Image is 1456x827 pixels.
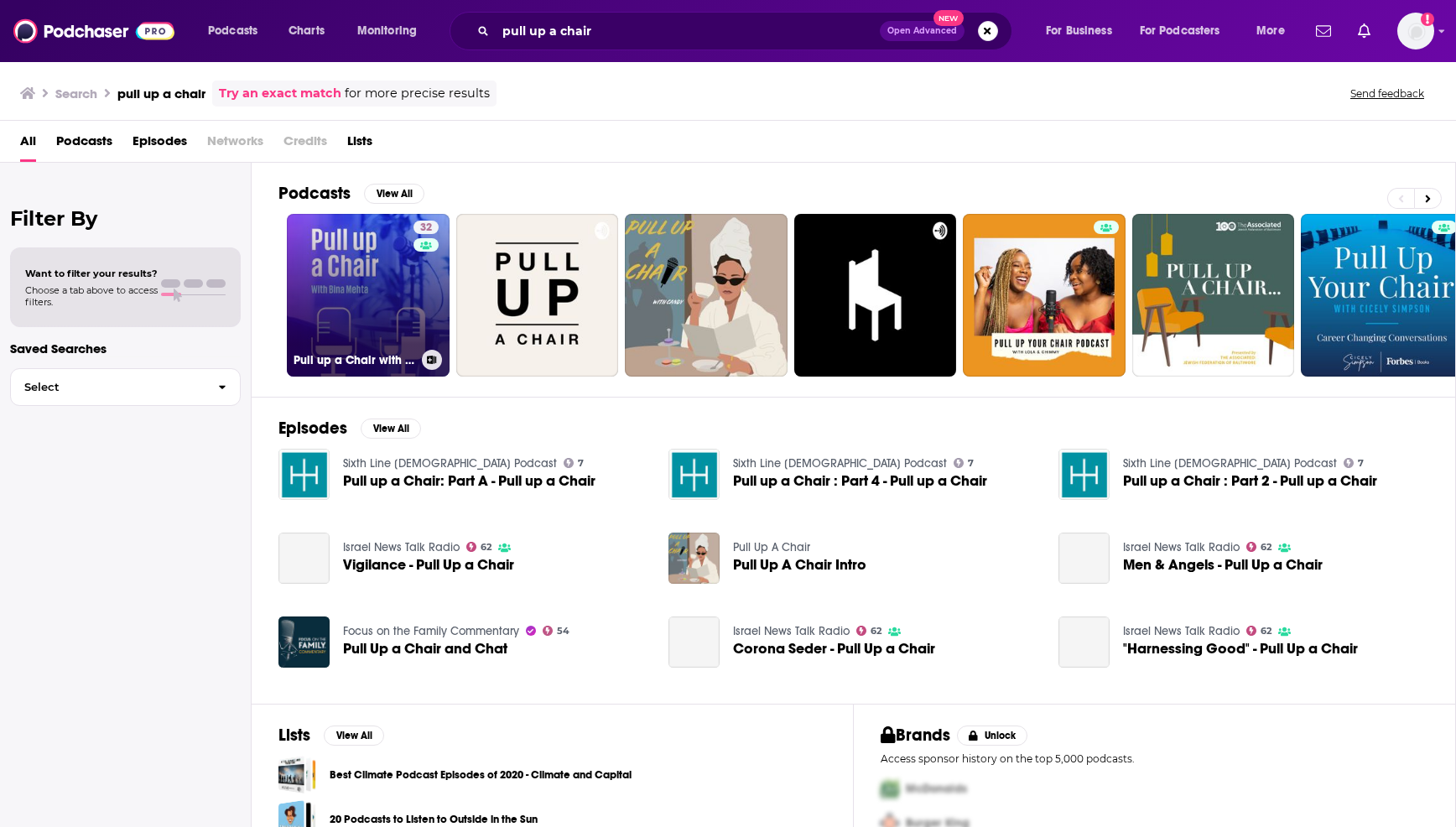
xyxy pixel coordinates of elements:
[343,456,557,471] a: Sixth Line Church Podcast
[278,183,351,204] h2: Podcasts
[880,21,965,41] button: Open AdvancedNew
[343,558,514,572] span: Vigilance - Pull Up a Chair
[278,183,424,204] a: PodcastsView All
[733,642,935,656] a: Corona Seder - Pull Up a Chair
[1345,86,1429,101] button: Send feedback
[13,15,174,47] img: Podchaser - Follow, Share and Rate Podcasts
[20,127,36,162] a: All
[278,616,330,668] img: Pull Up a Chair and Chat
[733,540,810,554] a: Pull Up A Chair
[1397,13,1434,49] span: Logged in as BrunswickDigital
[343,624,519,638] a: Focus on the Family Commentary
[10,341,241,356] p: Saved Searches
[55,86,97,101] h3: Search
[1351,17,1377,45] a: Show notifications dropdown
[578,460,584,467] span: 7
[871,627,881,635] span: 62
[278,449,330,500] img: Pull up a Chair: Part A - Pull up a Chair
[278,18,335,44] a: Charts
[1058,449,1110,500] img: Pull up a Chair : Part 2 - Pull up a Chair
[343,642,507,656] a: Pull Up a Chair and Chat
[466,542,492,552] a: 62
[278,418,421,439] a: EpisodesView All
[345,84,490,103] span: for more precise results
[10,206,241,231] h2: Filter By
[278,725,384,746] a: ListsView All
[278,725,310,746] h2: Lists
[347,127,372,162] a: Lists
[117,86,205,101] h3: pull up a chair
[208,19,257,43] span: Podcasts
[278,756,316,793] a: Best Climate Podcast Episodes of 2020 - Climate and Capital
[733,558,866,572] span: Pull Up A Chair Intro
[496,18,880,44] input: Search podcasts, credits, & more...
[278,533,330,584] a: Vigilance - Pull Up a Chair
[364,184,424,204] button: View All
[133,127,187,162] span: Episodes
[56,127,112,162] a: Podcasts
[1123,558,1323,572] a: Men & Angels - Pull Up a Chair
[283,127,327,162] span: Credits
[11,382,205,393] span: Select
[1397,13,1434,49] button: Show profile menu
[1123,456,1337,471] a: Sixth Line Church Podcast
[361,419,421,439] button: View All
[881,752,1428,765] p: Access sponsor history on the top 5,000 podcasts.
[887,27,957,35] span: Open Advanced
[278,418,347,439] h2: Episodes
[1246,626,1272,636] a: 62
[968,460,974,467] span: 7
[294,353,415,367] h3: Pull up a Chair with [PERSON_NAME]
[1397,13,1434,49] img: User Profile
[1123,540,1240,554] a: Israel News Talk Radio
[1309,17,1338,45] a: Show notifications dropdown
[1256,19,1285,43] span: More
[219,84,341,103] a: Try an exact match
[733,456,947,471] a: Sixth Line Church Podcast
[330,766,632,784] a: Best Climate Podcast Episodes of 2020 - Climate and Capital
[856,626,882,636] a: 62
[881,725,950,746] h2: Brands
[957,726,1028,746] button: Unlock
[1261,544,1271,551] span: 62
[1123,474,1377,488] span: Pull up a Chair : Part 2 - Pull up a Chair
[343,474,595,488] a: Pull up a Chair: Part A - Pull up a Chair
[1058,616,1110,668] a: "Harnessing Good" - Pull Up a Chair
[1245,18,1306,44] button: open menu
[1358,460,1364,467] span: 7
[413,221,439,234] a: 32
[481,544,491,551] span: 62
[343,540,460,554] a: Israel News Talk Radio
[874,772,906,806] img: First Pro Logo
[668,533,720,584] a: Pull Up A Chair Intro
[668,449,720,500] img: Pull up a Chair : Part 4 - Pull up a Chair
[1034,18,1133,44] button: open menu
[1421,13,1434,26] svg: Add a profile image
[733,624,850,638] a: Israel News Talk Radio
[25,284,158,308] span: Choose a tab above to access filters.
[1261,627,1271,635] span: 62
[1123,642,1358,656] a: "Harnessing Good" - Pull Up a Chair
[420,220,432,237] span: 32
[733,474,987,488] a: Pull up a Chair : Part 4 - Pull up a Chair
[1246,542,1272,552] a: 62
[324,726,384,746] button: View All
[1046,19,1112,43] span: For Business
[357,19,417,43] span: Monitoring
[557,627,569,635] span: 54
[1140,19,1220,43] span: For Podcasters
[564,458,585,468] a: 7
